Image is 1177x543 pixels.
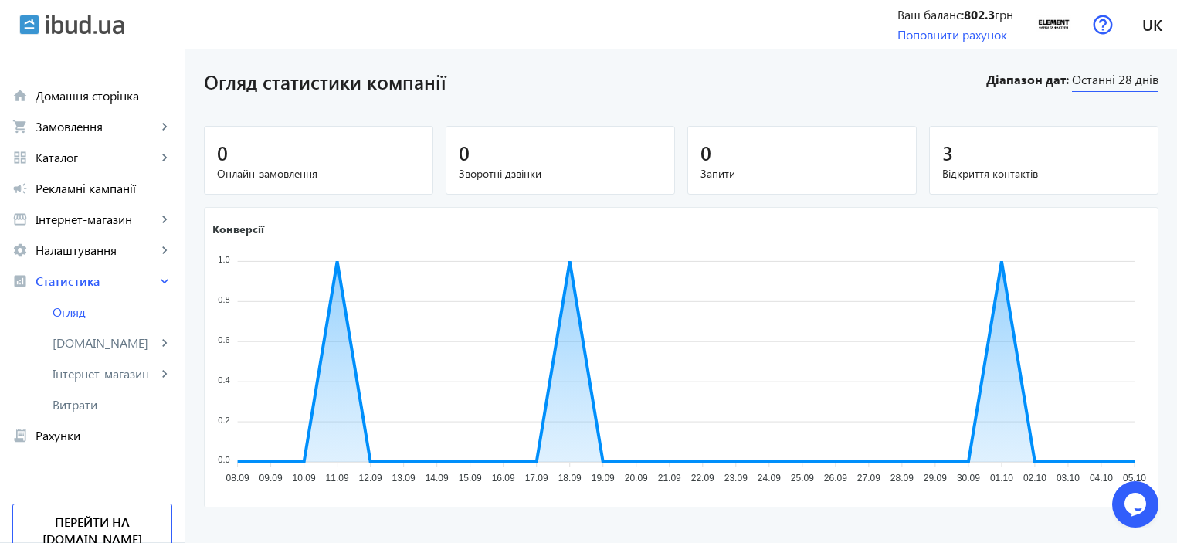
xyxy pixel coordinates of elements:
[46,15,124,35] img: ibud_text.svg
[525,473,548,484] tspan: 17.09
[426,473,449,484] tspan: 14.09
[459,140,470,165] span: 0
[218,334,229,344] tspan: 0.6
[1093,15,1113,35] img: help.svg
[36,212,157,227] span: Інтернет-магазин
[558,473,582,484] tspan: 18.09
[218,455,229,464] tspan: 0.0
[53,366,157,382] span: Інтернет-магазин
[157,335,172,351] mat-icon: keyboard_arrow_right
[36,150,157,165] span: Каталог
[459,166,662,182] span: Зворотні дзвінки
[212,221,265,236] text: Конверсії
[12,181,28,196] mat-icon: campaign
[218,294,229,304] tspan: 0.8
[293,473,316,484] tspan: 10.09
[12,212,28,227] mat-icon: storefront
[625,473,648,484] tspan: 20.09
[924,473,947,484] tspan: 29.09
[12,273,28,289] mat-icon: analytics
[218,415,229,424] tspan: 0.2
[700,166,904,182] span: Запити
[824,473,847,484] tspan: 26.09
[157,366,172,382] mat-icon: keyboard_arrow_right
[791,473,814,484] tspan: 25.09
[53,335,157,351] span: [DOMAIN_NAME]
[1142,15,1162,34] span: uk
[957,473,980,484] tspan: 30.09
[758,473,781,484] tspan: 24.09
[12,119,28,134] mat-icon: shopping_cart
[1123,473,1146,484] tspan: 05.10
[990,473,1013,484] tspan: 01.10
[36,119,157,134] span: Замовлення
[53,397,172,412] span: Витрати
[12,88,28,104] mat-icon: home
[157,273,172,289] mat-icon: keyboard_arrow_right
[218,255,229,264] tspan: 1.0
[259,473,283,484] tspan: 09.09
[724,473,748,484] tspan: 23.09
[1036,7,1071,42] img: 21511686b5e8f431f85597196171037-bdea1ebed8.png
[890,473,914,484] tspan: 28.09
[459,473,482,484] tspan: 15.09
[217,140,228,165] span: 0
[1057,473,1080,484] tspan: 03.10
[157,212,172,227] mat-icon: keyboard_arrow_right
[359,473,382,484] tspan: 12.09
[157,150,172,165] mat-icon: keyboard_arrow_right
[897,6,1013,23] div: Ваш баланс: грн
[53,304,172,320] span: Огляд
[218,375,229,384] tspan: 0.4
[36,181,172,196] span: Рекламні кампанії
[36,273,157,289] span: Статистика
[157,243,172,258] mat-icon: keyboard_arrow_right
[12,150,28,165] mat-icon: grid_view
[204,68,984,95] h1: Огляд статистики компанії
[700,140,711,165] span: 0
[592,473,615,484] tspan: 19.09
[12,243,28,258] mat-icon: settings
[1090,473,1113,484] tspan: 04.10
[326,473,349,484] tspan: 11.09
[964,6,995,22] b: 802.3
[12,428,28,443] mat-icon: receipt_long
[19,15,39,35] img: ibud.svg
[217,166,420,182] span: Онлайн-замовлення
[857,473,880,484] tspan: 27.09
[1072,71,1158,92] span: Останні 28 днів
[392,473,416,484] tspan: 13.09
[157,119,172,134] mat-icon: keyboard_arrow_right
[984,71,1069,88] b: Діапазон дат:
[36,428,172,443] span: Рахунки
[492,473,515,484] tspan: 16.09
[36,88,172,104] span: Домашня сторінка
[691,473,714,484] tspan: 22.09
[897,26,1007,42] a: Поповнити рахунок
[942,166,1145,182] span: Відкриття контактів
[942,140,953,165] span: 3
[226,473,249,484] tspan: 08.09
[658,473,681,484] tspan: 21.09
[36,243,157,258] span: Налаштування
[1023,473,1046,484] tspan: 02.10
[1112,481,1162,528] iframe: chat widget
